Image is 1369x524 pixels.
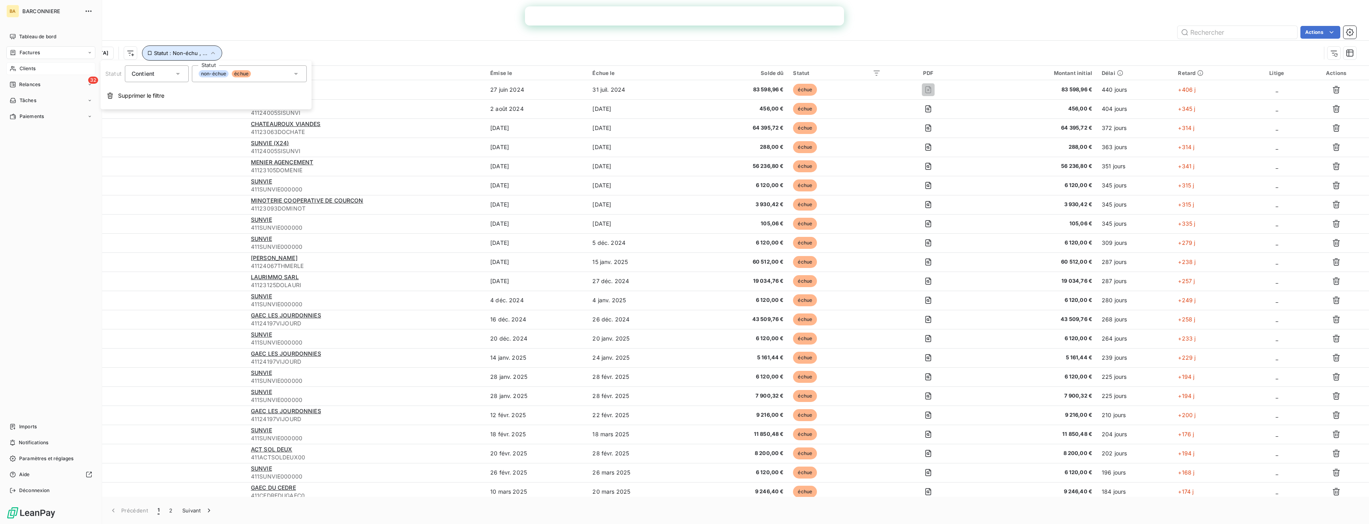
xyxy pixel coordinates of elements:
[251,166,481,174] span: 41123105DOMENIE
[485,367,588,386] td: 28 janv. 2025
[251,484,296,491] span: GAEC DU CEDRE
[1178,335,1195,342] span: +233 j
[588,157,691,176] td: [DATE]
[1300,26,1340,39] button: Actions
[1276,297,1278,303] span: _
[251,281,481,289] span: 41123125DOLAURI
[793,70,881,76] div: Statut
[696,315,784,323] span: 43 509,76 €
[6,468,95,481] a: Aide
[251,339,481,347] span: 411SUNVIE000000
[696,143,784,151] span: 288,00 €
[588,118,691,138] td: [DATE]
[1276,278,1278,284] span: _
[251,235,272,242] span: SUNVIE
[154,50,207,56] span: Statut : Non-échu , ...
[1276,86,1278,93] span: _
[1178,392,1194,399] span: +194 j
[696,296,784,304] span: 6 120,00 €
[105,70,122,77] span: Statut
[793,256,817,268] span: échue
[696,469,784,477] span: 6 120,00 €
[251,446,292,453] span: ACT SOL DEUX
[19,81,40,88] span: Relances
[251,408,321,414] span: GAEC LES JOURDONNIES
[251,140,289,146] span: SUNVIE (X24)
[1178,450,1194,457] span: +194 j
[20,97,36,104] span: Tâches
[19,423,37,430] span: Imports
[1178,239,1195,246] span: +279 j
[19,439,48,446] span: Notifications
[251,147,481,155] span: 41124005SISUNVI
[485,99,588,118] td: 2 août 2024
[588,482,691,501] td: 20 mars 2025
[976,469,1092,477] span: 6 120,00 €
[485,233,588,252] td: [DATE]
[251,319,481,327] span: 41124197VIJOURD
[1276,144,1278,150] span: _
[6,506,56,519] img: Logo LeanPay
[793,294,817,306] span: échue
[20,113,44,120] span: Paiements
[251,427,272,433] span: SUNVIE
[485,272,588,291] td: [DATE]
[1097,425,1173,444] td: 204 jours
[251,178,272,185] span: SUNVIE
[793,199,817,211] span: échue
[1276,182,1278,189] span: _
[485,252,588,272] td: [DATE]
[20,65,36,72] span: Clients
[588,367,691,386] td: 28 févr. 2025
[1178,182,1194,189] span: +315 j
[1276,431,1278,437] span: _
[1097,176,1173,195] td: 345 jours
[1178,144,1194,150] span: +314 j
[251,197,363,204] span: MINOTERIE COOPERATIVE DE COURCON
[525,6,844,26] iframe: Intercom live chat bannière
[976,335,1092,343] span: 6 120,00 €
[976,258,1092,266] span: 60 512,00 €
[251,453,481,461] span: 411ACTSOLDEUX00
[1097,118,1173,138] td: 372 jours
[1178,469,1194,476] span: +168 j
[696,239,784,247] span: 6 120,00 €
[251,159,314,165] span: MENIER AGENCEMENT
[976,70,1092,76] div: Montant initial
[588,138,691,157] td: [DATE]
[251,388,272,395] span: SUNVIE
[696,220,784,228] span: 105,06 €
[976,488,1092,496] span: 9 246,40 €
[793,103,817,115] span: échue
[101,87,312,104] button: Supprimer le filtre
[976,354,1092,362] span: 5 161,44 €
[976,315,1092,323] span: 43 509,76 €
[588,252,691,272] td: 15 janv. 2025
[793,160,817,172] span: échue
[1308,70,1364,76] div: Actions
[485,425,588,444] td: 18 févr. 2025
[251,434,481,442] span: 411SUNVIE000000
[1097,310,1173,329] td: 268 jours
[588,329,691,348] td: 20 janv. 2025
[696,86,784,94] span: 83 598,96 €
[251,300,481,308] span: 411SUNVIE000000
[105,502,153,519] button: Précédent
[696,411,784,419] span: 9 216,00 €
[232,70,251,77] span: échue
[976,201,1092,209] span: 3 930,42 €
[251,473,481,481] span: 411SUNVIE000000
[1097,272,1173,291] td: 287 jours
[1178,373,1194,380] span: +194 j
[976,143,1092,151] span: 288,00 €
[588,386,691,406] td: 28 févr. 2025
[118,92,164,100] span: Supprimer le filtre
[793,390,817,402] span: échue
[976,296,1092,304] span: 6 120,00 €
[976,124,1092,132] span: 64 395,72 €
[1178,201,1194,208] span: +315 j
[793,237,817,249] span: échue
[976,162,1092,170] span: 56 236,80 €
[142,45,222,61] button: Statut : Non-échu , ...
[588,463,691,482] td: 26 mars 2025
